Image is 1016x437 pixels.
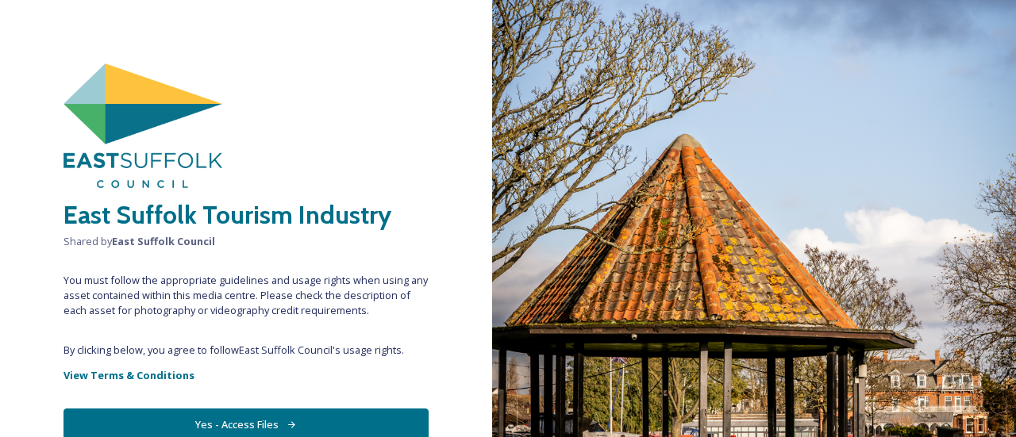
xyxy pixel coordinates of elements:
[63,343,429,358] span: By clicking below, you agree to follow East Suffolk Council 's usage rights.
[63,63,222,188] img: East%20Suffolk%20Council.png
[63,273,429,319] span: You must follow the appropriate guidelines and usage rights when using any asset contained within...
[63,196,429,234] h2: East Suffolk Tourism Industry
[63,368,194,382] strong: View Terms & Conditions
[112,234,215,248] strong: East Suffolk Council
[63,366,429,385] a: View Terms & Conditions
[63,234,429,249] span: Shared by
